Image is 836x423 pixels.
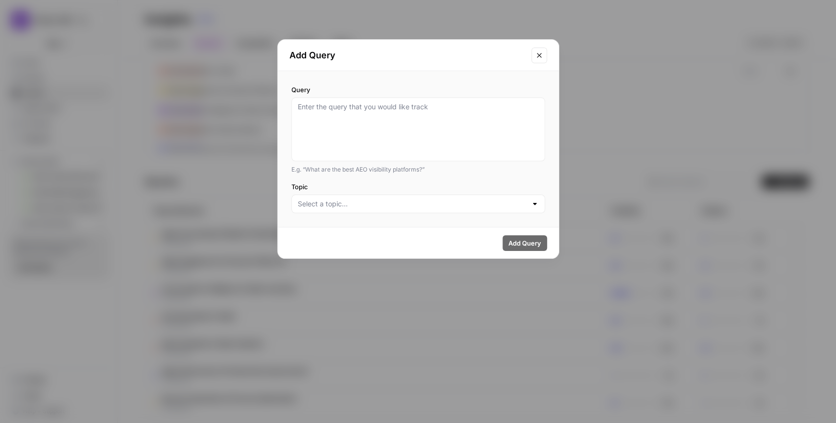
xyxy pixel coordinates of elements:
h2: Add Query [289,49,525,62]
label: Query [291,85,545,95]
span: Add Query [508,238,541,248]
button: Close modal [531,48,547,63]
label: Topic [291,182,545,192]
button: Add Query [502,235,547,251]
input: Select a topic... [298,199,527,209]
div: E.g. “What are the best AEO visibility platforms?” [291,165,545,174]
